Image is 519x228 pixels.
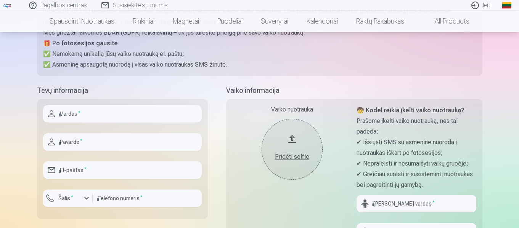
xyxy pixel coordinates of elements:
p: Mes griežtai laikomės BDAR (GDPR) reikalavimų – tik jūs turėsite prieigą prie savo vaiko nuotraukų. [43,27,476,38]
strong: 🧒 Kodėl reikia įkelti vaiko nuotrauką? [357,107,464,114]
label: Šalis [55,195,76,202]
h5: Tėvų informacija [37,85,208,96]
a: Kalendoriai [297,11,347,32]
h5: Vaiko informacija [226,85,482,96]
strong: 🎁 Po fotosesijos gausite [43,40,118,47]
div: Pridėti selfie [269,152,315,161]
p: ✔ Nepraleisti ir nesumaišyti vaikų grupėje; [357,158,476,169]
p: Prašome įkelti vaiko nuotrauką, nes tai padeda: [357,116,476,137]
p: ✅ Nemokamą unikalią jūsų vaiko nuotrauką el. paštu; [43,49,476,59]
a: Suvenyrai [252,11,297,32]
p: ✔ Greičiau surasti ir susisteminti nuotraukas bei pagreitinti jų gamybą. [357,169,476,190]
a: Rinkiniai [124,11,164,32]
p: ✅ Asmeninę apsaugotą nuorodą į visas vaiko nuotraukas SMS žinute. [43,59,476,70]
img: /fa2 [3,3,11,8]
button: Pridėti selfie [262,119,323,180]
a: Raktų pakabukas [347,11,413,32]
button: Šalis* [43,190,93,207]
a: Magnetai [164,11,208,32]
p: ✔ Išsiųsti SMS su asmenine nuoroda į nuotraukas iškart po fotosesijos; [357,137,476,158]
a: Spausdinti nuotraukas [40,11,124,32]
a: Puodeliai [208,11,252,32]
a: All products [413,11,479,32]
div: Vaiko nuotrauka [232,105,352,114]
